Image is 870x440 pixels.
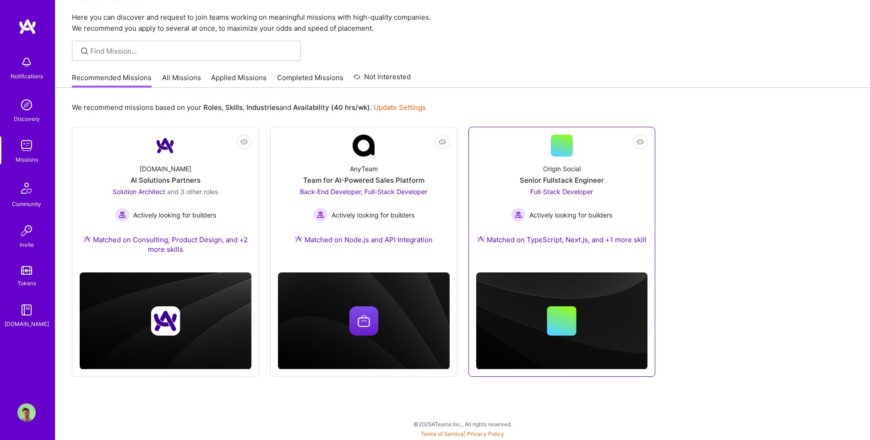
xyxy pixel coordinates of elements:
[476,272,648,369] img: cover
[12,199,41,209] div: Community
[130,175,201,185] div: AI Solutions Partners
[476,135,648,255] a: Origin SocialSenior Fullstack EngineerFull-Stack Developer Actively looking for buildersActively ...
[72,73,152,88] a: Recommended Missions
[162,73,201,88] a: All Missions
[353,71,411,88] a: Not Interested
[21,266,32,275] img: tokens
[353,135,375,157] img: Company Logo
[211,73,266,88] a: Applied Missions
[18,18,37,35] img: logo
[349,306,378,336] img: Company logo
[511,207,526,222] img: Actively looking for builders
[477,235,484,243] img: Ateam Purple Icon
[55,413,870,435] div: © 2025 ATeams Inc., All rights reserved.
[20,240,34,250] div: Invite
[203,103,222,112] b: Roles
[72,103,426,112] p: We recommend missions based on your , , and .
[16,155,38,164] div: Missions
[72,12,854,34] p: Here you can discover and request to join teams working on meaningful missions with high-quality ...
[529,210,612,220] span: Actively looking for builders
[80,272,251,369] img: cover
[374,103,426,112] a: Update Settings
[83,235,91,243] img: Ateam Purple Icon
[80,135,251,265] a: Company Logo[DOMAIN_NAME]AI Solutions PartnersSolution Architect and 3 other rolesActively lookin...
[115,207,130,222] img: Actively looking for builders
[154,135,176,157] img: Company Logo
[17,301,36,319] img: guide book
[80,235,251,254] div: Matched on Consulting, Product Design, and +2 more skills
[17,53,36,71] img: bell
[350,164,378,174] div: AnyTeam
[17,278,36,288] div: Tokens
[11,71,43,81] div: Notifications
[17,136,36,155] img: teamwork
[15,403,38,422] a: User Avatar
[467,430,504,437] a: Privacy Policy
[140,164,191,174] div: [DOMAIN_NAME]
[421,430,464,437] a: Terms of Service
[295,235,433,244] div: Matched on Node.js and API Integration
[246,103,279,112] b: Industries
[439,138,446,146] i: icon EyeClosed
[530,188,593,196] span: Full-Stack Developer
[16,177,38,199] img: Community
[17,403,36,422] img: User Avatar
[5,319,49,329] div: [DOMAIN_NAME]
[303,175,424,185] div: Team for AI-Powered Sales Platform
[278,272,450,369] img: cover
[543,164,581,174] div: Origin Social
[421,430,504,437] span: |
[133,210,216,220] span: Actively looking for builders
[17,222,36,240] img: Invite
[300,188,427,196] span: Back-End Developer, Full-Stack Developer
[90,46,294,56] input: Find Mission...
[332,210,414,220] span: Actively looking for builders
[293,103,370,112] b: Availability (40 hrs/wk)
[225,103,243,112] b: Skills
[278,135,450,255] a: Company LogoAnyTeamTeam for AI-Powered Sales PlatformBack-End Developer, Full-Stack Developer Act...
[14,114,40,124] div: Discovery
[477,235,647,244] div: Matched on TypeScript, Next.js, and +1 more skill
[277,73,343,88] a: Completed Missions
[295,235,302,243] img: Ateam Purple Icon
[636,138,644,146] i: icon EyeClosed
[151,306,180,336] img: Company logo
[79,46,90,56] i: icon SearchGrey
[313,207,328,222] img: Actively looking for builders
[167,188,218,196] span: and 3 other roles
[113,188,165,196] span: Solution Architect
[520,175,604,185] div: Senior Fullstack Engineer
[17,96,36,114] img: discovery
[240,138,248,146] i: icon EyeClosed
